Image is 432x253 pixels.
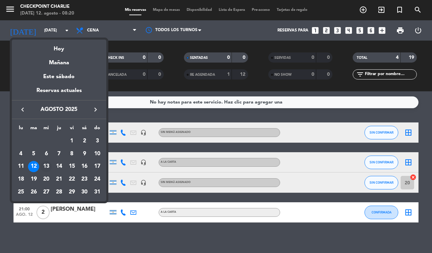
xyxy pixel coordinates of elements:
[12,40,106,53] div: Hoy
[91,174,103,185] div: 24
[15,160,27,173] td: 11 de agosto de 2025
[40,160,53,173] td: 13 de agosto de 2025
[79,135,90,147] div: 2
[78,147,91,160] td: 9 de agosto de 2025
[28,174,39,185] div: 19
[40,186,53,199] td: 27 de agosto de 2025
[79,148,90,160] div: 9
[53,147,65,160] td: 7 de agosto de 2025
[53,161,65,172] div: 14
[91,147,104,160] td: 10 de agosto de 2025
[65,173,78,186] td: 22 de agosto de 2025
[53,174,65,185] div: 21
[12,53,106,67] div: Mañana
[40,161,52,172] div: 13
[66,174,78,185] div: 22
[91,160,104,173] td: 17 de agosto de 2025
[78,173,91,186] td: 23 de agosto de 2025
[40,147,53,160] td: 6 de agosto de 2025
[28,161,39,172] div: 12
[53,124,65,135] th: jueves
[15,161,27,172] div: 11
[40,124,53,135] th: miércoles
[79,174,90,185] div: 23
[79,161,90,172] div: 16
[27,124,40,135] th: martes
[12,86,106,100] div: Reservas actuales
[65,160,78,173] td: 15 de agosto de 2025
[53,160,65,173] td: 14 de agosto de 2025
[78,124,91,135] th: sábado
[66,148,78,160] div: 8
[40,173,53,186] td: 20 de agosto de 2025
[15,174,27,185] div: 18
[91,186,103,198] div: 31
[66,161,78,172] div: 15
[65,147,78,160] td: 8 de agosto de 2025
[15,147,27,160] td: 4 de agosto de 2025
[12,67,106,86] div: Este sábado
[89,105,102,114] button: keyboard_arrow_right
[40,148,52,160] div: 6
[15,135,65,147] td: AGO.
[91,135,104,147] td: 3 de agosto de 2025
[79,186,90,198] div: 30
[17,105,29,114] button: keyboard_arrow_left
[27,160,40,173] td: 12 de agosto de 2025
[28,186,39,198] div: 26
[53,186,65,199] td: 28 de agosto de 2025
[27,173,40,186] td: 19 de agosto de 2025
[91,106,100,114] i: keyboard_arrow_right
[15,173,27,186] td: 18 de agosto de 2025
[91,148,103,160] div: 10
[53,186,65,198] div: 28
[53,173,65,186] td: 21 de agosto de 2025
[78,160,91,173] td: 16 de agosto de 2025
[19,106,27,114] i: keyboard_arrow_left
[91,161,103,172] div: 17
[78,135,91,147] td: 2 de agosto de 2025
[27,186,40,199] td: 26 de agosto de 2025
[91,124,104,135] th: domingo
[65,124,78,135] th: viernes
[91,173,104,186] td: 24 de agosto de 2025
[65,135,78,147] td: 1 de agosto de 2025
[91,135,103,147] div: 3
[66,135,78,147] div: 1
[65,186,78,199] td: 29 de agosto de 2025
[15,186,27,199] td: 25 de agosto de 2025
[91,186,104,199] td: 31 de agosto de 2025
[40,186,52,198] div: 27
[15,124,27,135] th: lunes
[28,148,39,160] div: 5
[40,174,52,185] div: 20
[15,148,27,160] div: 4
[53,148,65,160] div: 7
[15,186,27,198] div: 25
[27,147,40,160] td: 5 de agosto de 2025
[29,105,89,114] span: agosto 2025
[66,186,78,198] div: 29
[78,186,91,199] td: 30 de agosto de 2025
